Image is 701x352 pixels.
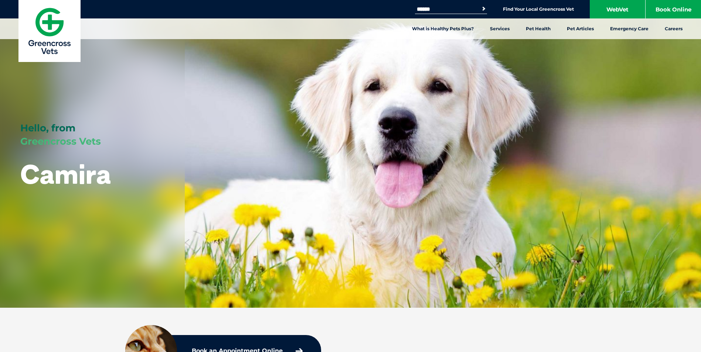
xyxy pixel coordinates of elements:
button: Search [480,5,487,13]
a: Pet Articles [559,18,602,39]
a: Careers [657,18,691,39]
span: Hello, from [20,122,75,134]
span: Greencross Vets [20,135,101,147]
a: Emergency Care [602,18,657,39]
h1: Camira [20,159,111,189]
a: What is Healthy Pets Plus? [404,18,482,39]
a: Services [482,18,518,39]
a: Find Your Local Greencross Vet [503,6,574,12]
a: Pet Health [518,18,559,39]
